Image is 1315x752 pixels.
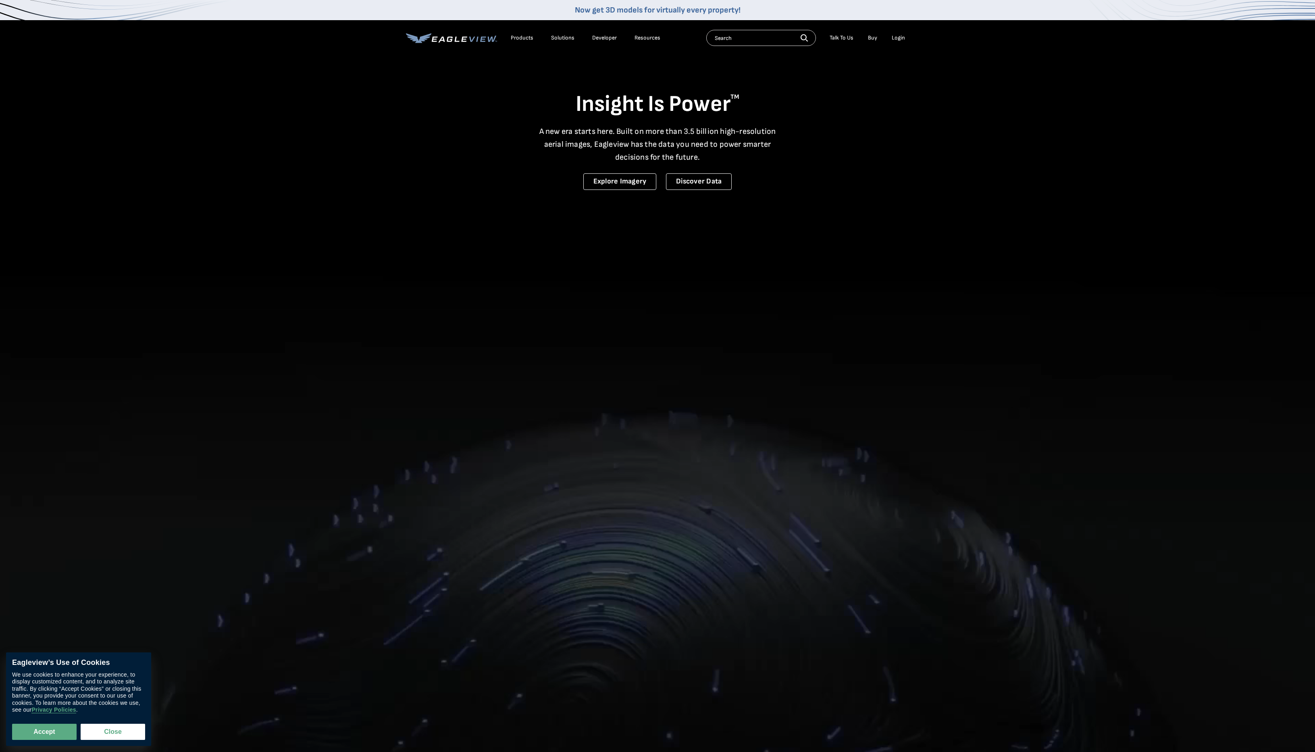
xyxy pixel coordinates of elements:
[12,658,145,667] div: Eagleview’s Use of Cookies
[406,90,909,119] h1: Insight Is Power
[666,173,732,190] a: Discover Data
[575,5,741,15] a: Now get 3D models for virtually every property!
[706,30,816,46] input: Search
[534,125,781,164] p: A new era starts here. Built on more than 3.5 billion high-resolution aerial images, Eagleview ha...
[12,671,145,714] div: We use cookies to enhance your experience, to display customized content, and to analyze site tra...
[892,34,905,42] div: Login
[868,34,877,42] a: Buy
[583,173,657,190] a: Explore Imagery
[635,34,660,42] div: Resources
[551,34,574,42] div: Solutions
[511,34,533,42] div: Products
[12,724,77,740] button: Accept
[730,93,739,101] sup: TM
[31,707,76,714] a: Privacy Policies
[830,34,853,42] div: Talk To Us
[592,34,617,42] a: Developer
[81,724,145,740] button: Close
